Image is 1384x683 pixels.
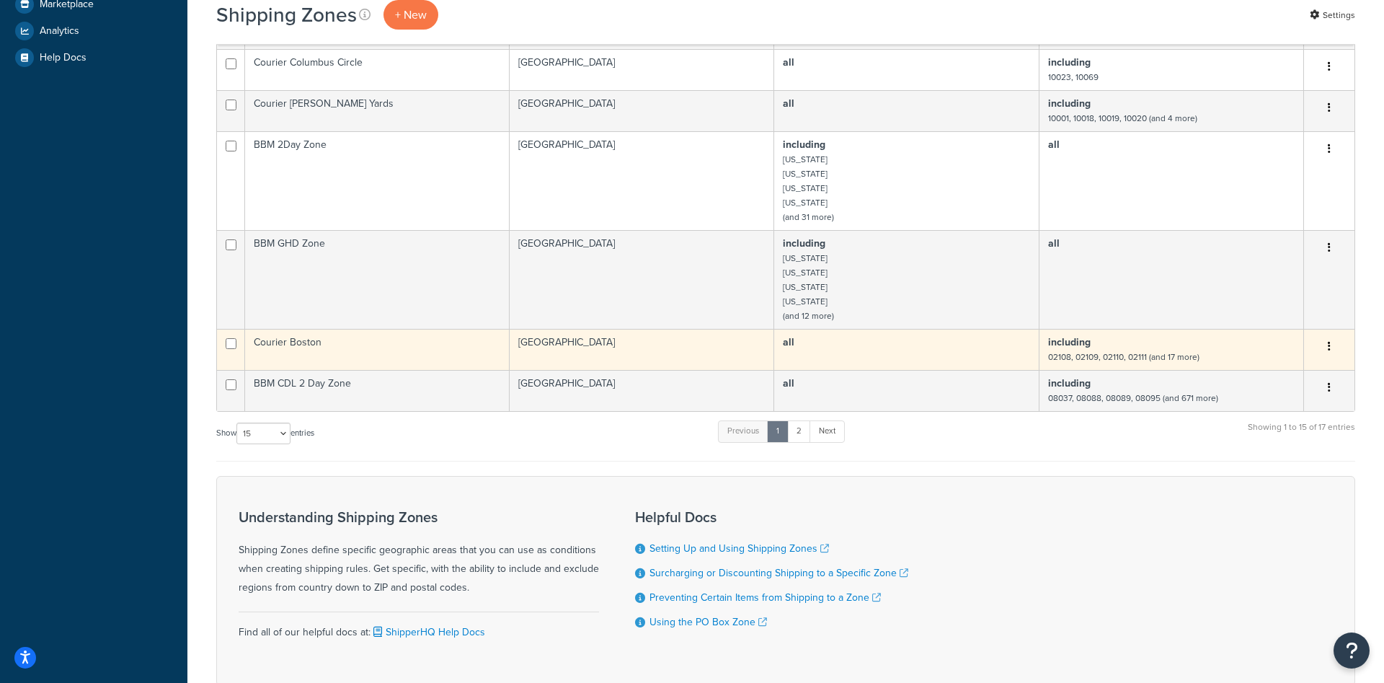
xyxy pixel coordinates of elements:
[510,329,774,370] td: [GEOGRAPHIC_DATA]
[510,370,774,411] td: [GEOGRAPHIC_DATA]
[1048,236,1060,251] b: all
[649,541,829,556] a: Setting Up and Using Shipping Zones
[783,295,828,308] small: [US_STATE]
[783,196,828,209] small: [US_STATE]
[245,230,510,329] td: BBM GHD Zone
[1048,376,1091,391] b: including
[1048,392,1218,405] small: 08037, 08088, 08089, 08095 (and 671 more)
[245,329,510,370] td: Courier Boston
[783,252,828,265] small: [US_STATE]
[245,370,510,411] td: BBM CDL 2 Day Zone
[510,131,774,230] td: [GEOGRAPHIC_DATA]
[783,182,828,195] small: [US_STATE]
[245,49,510,90] td: Courier Columbus Circle
[510,230,774,329] td: [GEOGRAPHIC_DATA]
[649,614,767,630] a: Using the PO Box Zone
[783,96,794,111] b: all
[239,612,599,642] div: Find all of our helpful docs at:
[1334,633,1370,669] button: Open Resource Center
[236,423,290,444] select: Showentries
[40,52,86,64] span: Help Docs
[239,509,599,597] div: Shipping Zones define specific geographic areas that you can use as conditions when creating ship...
[245,90,510,131] td: Courier [PERSON_NAME] Yards
[216,1,357,29] h1: Shipping Zones
[649,565,908,581] a: Surcharging or Discounting Shipping to a Specific Zone
[783,236,825,251] b: including
[783,153,828,166] small: [US_STATE]
[1048,55,1091,70] b: including
[371,625,485,640] a: ShipperHQ Help Docs
[395,6,427,23] span: + New
[1048,335,1091,350] b: including
[40,25,79,38] span: Analytics
[216,423,314,444] label: Show entries
[510,49,774,90] td: [GEOGRAPHIC_DATA]
[783,167,828,180] small: [US_STATE]
[783,137,825,152] b: including
[1048,96,1091,111] b: including
[510,90,774,131] td: [GEOGRAPHIC_DATA]
[11,45,177,71] a: Help Docs
[1048,71,1099,84] small: 10023, 10069
[809,420,845,442] a: Next
[239,509,599,525] h3: Understanding Shipping Zones
[767,420,789,442] a: 1
[649,590,881,605] a: Preventing Certain Items from Shipping to a Zone
[787,420,811,442] a: 2
[783,281,828,294] small: [US_STATE]
[1048,137,1060,152] b: all
[245,131,510,230] td: BBM 2Day Zone
[11,18,177,44] a: Analytics
[1248,419,1355,450] div: Showing 1 to 15 of 17 entries
[783,266,828,279] small: [US_STATE]
[1048,112,1197,125] small: 10001, 10018, 10019, 10020 (and 4 more)
[783,376,794,391] b: all
[783,55,794,70] b: all
[1048,351,1199,363] small: 02108, 02109, 02110, 02111 (and 17 more)
[783,211,834,224] small: (and 31 more)
[718,420,768,442] a: Previous
[1310,5,1355,25] a: Settings
[635,509,908,525] h3: Helpful Docs
[783,309,834,322] small: (and 12 more)
[783,335,794,350] b: all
